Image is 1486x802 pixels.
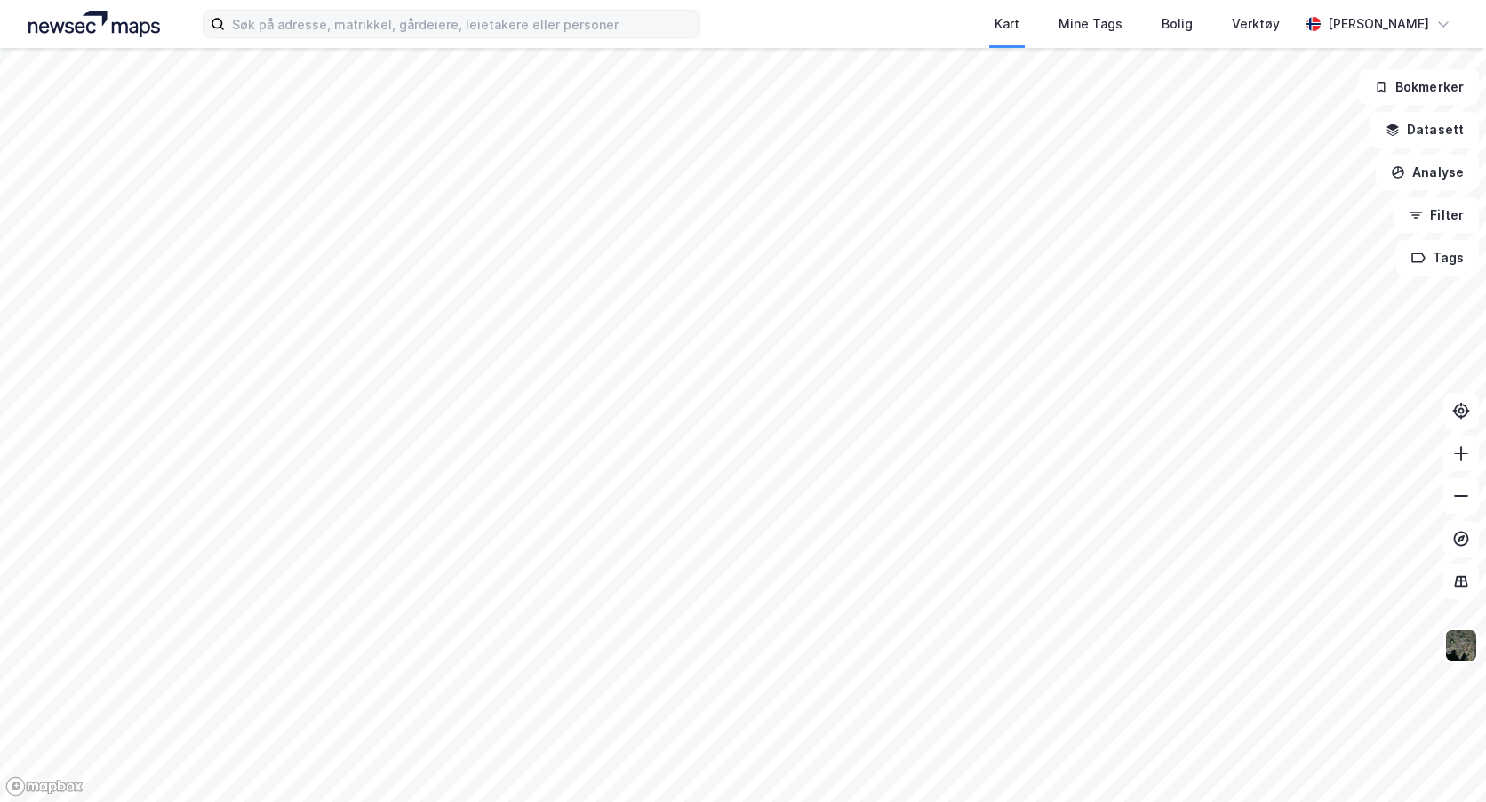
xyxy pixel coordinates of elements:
input: Søk på adresse, matrikkel, gårdeiere, leietakere eller personer [225,11,699,37]
button: Analyse [1376,155,1479,190]
button: Tags [1396,240,1479,276]
div: Mine Tags [1059,13,1122,35]
button: Bokmerker [1359,69,1479,105]
iframe: Chat Widget [1397,717,1486,802]
button: Filter [1394,197,1479,233]
a: Mapbox homepage [5,776,84,797]
img: 9k= [1444,629,1478,662]
div: Bolig [1162,13,1193,35]
button: Datasett [1370,112,1479,148]
div: Kart [995,13,1019,35]
div: Kontrollprogram for chat [1397,717,1486,802]
div: Verktøy [1232,13,1280,35]
img: logo.a4113a55bc3d86da70a041830d287a7e.svg [28,11,160,37]
div: [PERSON_NAME] [1328,13,1429,35]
